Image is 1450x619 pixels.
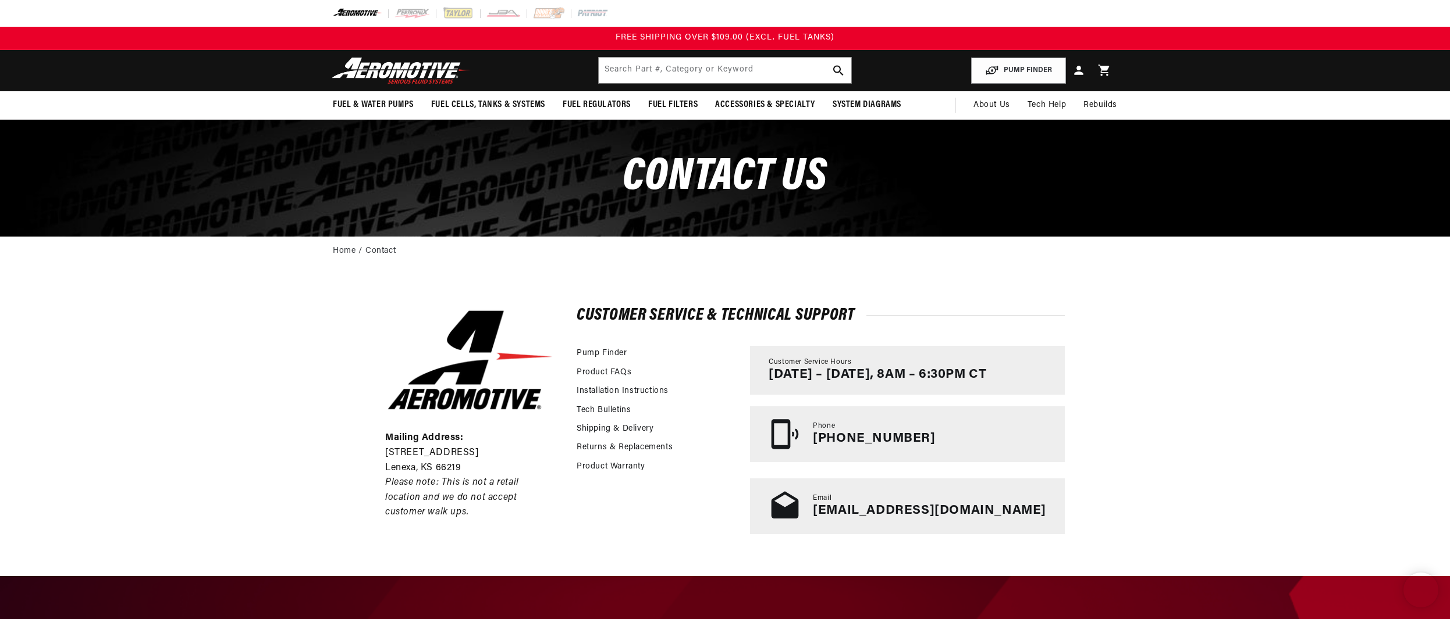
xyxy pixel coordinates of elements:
summary: Fuel & Water Pumps [324,91,422,119]
p: [STREET_ADDRESS] [385,446,555,461]
summary: Fuel Filters [639,91,706,119]
summary: Fuel Regulators [554,91,639,119]
summary: Tech Help [1019,91,1075,119]
span: CONTACt us [623,155,827,201]
a: Shipping & Delivery [577,423,653,435]
button: PUMP FINDER [971,58,1066,84]
a: Contact [365,245,396,257]
input: Search by Part Number, Category or Keyword [599,58,851,83]
img: Aeromotive [329,57,474,84]
span: System Diagrams [833,99,901,111]
span: Email [813,493,831,503]
p: Lenexa, KS 66219 [385,461,555,476]
summary: System Diagrams [824,91,910,119]
span: Fuel Filters [648,99,698,111]
span: About Us [973,101,1010,109]
a: Installation Instructions [577,385,669,398]
a: Pump Finder [577,347,627,360]
span: Fuel Cells, Tanks & Systems [431,99,545,111]
a: Tech Bulletins [577,404,631,417]
span: Rebuilds [1083,99,1117,112]
a: Product FAQs [577,366,631,379]
a: Phone [PHONE_NUMBER] [750,406,1065,462]
h2: Customer Service & Technical Support [577,308,1065,323]
a: Home [333,245,356,257]
span: FREE SHIPPING OVER $109.00 (EXCL. FUEL TANKS) [616,33,834,42]
strong: Mailing Address: [385,433,464,442]
em: Please note: This is not a retail location and we do not accept customer walk ups. [385,478,519,517]
p: [DATE] – [DATE], 8AM – 6:30PM CT [769,367,986,382]
a: [EMAIL_ADDRESS][DOMAIN_NAME] [813,504,1046,517]
summary: Accessories & Specialty [706,91,824,119]
summary: Rebuilds [1075,91,1126,119]
a: About Us [965,91,1019,119]
span: Fuel & Water Pumps [333,99,414,111]
nav: breadcrumbs [333,245,1117,257]
button: search button [826,58,851,83]
span: Fuel Regulators [563,99,631,111]
span: Tech Help [1028,99,1066,112]
span: Phone [813,421,835,431]
span: Customer Service Hours [769,357,851,367]
p: [PHONE_NUMBER] [813,431,935,446]
summary: Fuel Cells, Tanks & Systems [422,91,554,119]
a: Product Warranty [577,460,645,473]
span: Accessories & Specialty [715,99,815,111]
a: Returns & Replacements [577,441,673,454]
